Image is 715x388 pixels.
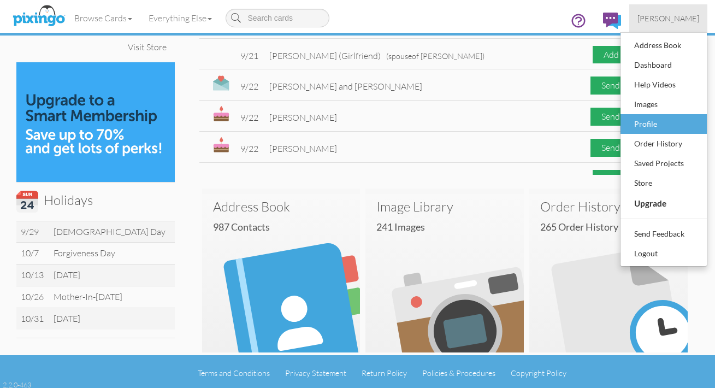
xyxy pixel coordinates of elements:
[269,50,484,61] span: [PERSON_NAME] (Girlfriend)
[213,106,229,121] img: bday.svg
[590,108,660,126] div: Send a Card!
[621,173,707,193] a: Store
[621,154,707,173] a: Saved Projects
[213,137,229,152] img: bday.svg
[365,194,524,352] img: image-library.svg
[631,155,696,172] div: Saved Projects
[381,51,484,61] span: of [PERSON_NAME])
[49,264,175,286] td: [DATE]
[213,222,358,233] h4: 987 Contacts
[226,9,329,27] input: Search cards
[269,174,441,185] span: [PERSON_NAME]
[621,134,707,154] a: Order History
[590,77,660,95] div: Send a Card!
[540,222,685,233] h4: 265 Order History
[269,81,422,92] span: [PERSON_NAME] and [PERSON_NAME]
[16,191,167,213] h3: Holidays
[362,368,407,378] a: Return Policy
[202,194,361,352] img: address-book.svg
[376,199,513,214] h3: Image Library
[49,308,175,330] td: [DATE]
[213,199,350,214] h3: Address Book
[240,80,258,93] div: 9/22
[511,368,566,378] a: Copyright Policy
[213,75,229,93] img: wedding.svg
[529,194,688,352] img: order-history.svg
[422,368,495,378] a: Policies & Procedures
[631,37,696,54] div: Address Book
[590,139,660,157] div: Send a Card!
[122,36,172,59] div: Visit Store
[621,36,707,55] a: Address Book
[621,114,707,134] a: Profile
[386,51,412,61] span: (spouse
[16,243,49,264] td: 10/7
[629,4,707,32] a: [PERSON_NAME]
[16,191,38,213] img: calendar.svg
[637,14,699,23] span: [PERSON_NAME]
[621,75,707,95] a: Help Videos
[631,226,696,242] div: Send Feedback
[631,175,696,191] div: Store
[49,286,175,308] td: Mother-In-[DATE]
[240,111,258,124] div: 9/22
[603,13,621,29] img: comments.svg
[540,199,677,214] h3: Order History
[16,62,175,182] img: upgrade_smart-100.jpg
[240,50,258,62] div: 9/21
[240,143,258,155] div: 9/22
[240,174,258,186] div: 9/22
[631,195,696,212] div: Upgrade
[16,286,49,308] td: 10/26
[49,243,175,264] td: Forgiveness Day
[66,4,140,32] a: Browse Cards
[49,221,175,243] td: [DEMOGRAPHIC_DATA] Day
[16,308,49,330] td: 10/31
[10,3,68,30] img: pixingo logo
[631,136,696,152] div: Order History
[16,221,49,243] td: 9/29
[621,95,707,114] a: Images
[198,368,270,378] a: Terms and Conditions
[16,264,49,286] td: 10/13
[269,143,337,154] span: [PERSON_NAME]
[593,46,660,64] div: Add contact
[621,244,707,263] a: Logout
[621,55,707,75] a: Dashboard
[631,245,696,262] div: Logout
[269,112,337,123] span: [PERSON_NAME]
[621,224,707,244] a: Send Feedback
[285,368,346,378] a: Privacy Statement
[621,193,707,214] a: Upgrade
[631,57,696,73] div: Dashboard
[631,116,696,132] div: Profile
[631,96,696,113] div: Images
[376,222,521,233] h4: 241 images
[631,77,696,93] div: Help Videos
[593,170,660,188] div: Add contact
[140,4,220,32] a: Everything Else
